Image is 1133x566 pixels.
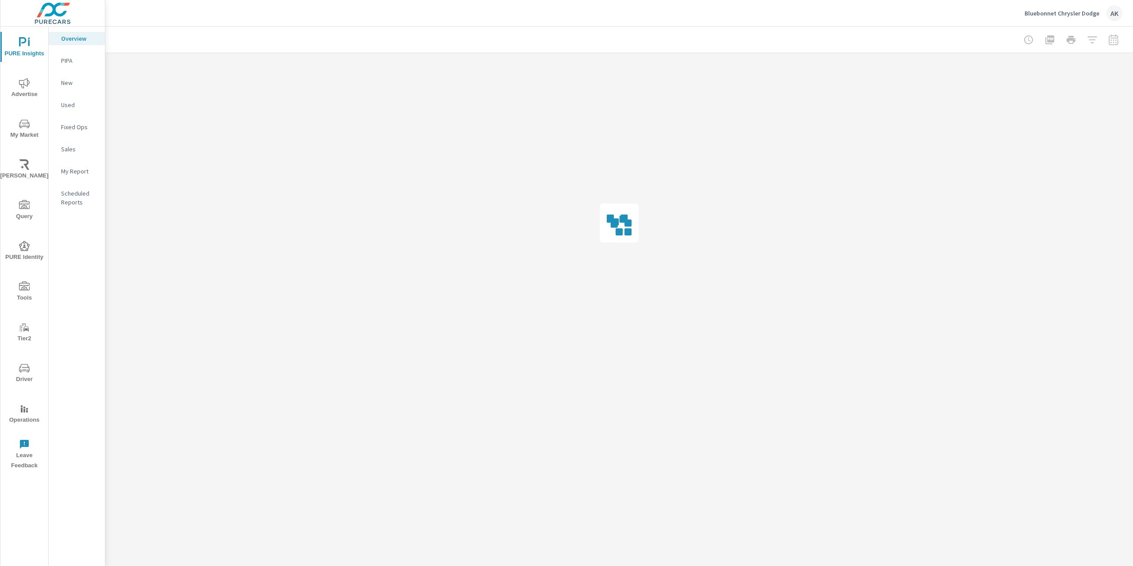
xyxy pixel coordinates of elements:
[49,120,105,134] div: Fixed Ops
[0,27,48,474] div: nav menu
[3,281,46,303] span: Tools
[3,241,46,262] span: PURE Identity
[3,363,46,385] span: Driver
[1106,5,1122,21] div: AK
[1025,9,1099,17] p: Bluebonnet Chrysler Dodge
[61,78,98,87] p: New
[61,145,98,154] p: Sales
[61,56,98,65] p: PIPA
[49,165,105,178] div: My Report
[3,200,46,222] span: Query
[49,98,105,112] div: Used
[3,439,46,471] span: Leave Feedback
[61,100,98,109] p: Used
[49,32,105,45] div: Overview
[61,167,98,176] p: My Report
[3,404,46,425] span: Operations
[49,142,105,156] div: Sales
[3,159,46,181] span: [PERSON_NAME]
[3,119,46,140] span: My Market
[49,76,105,89] div: New
[49,187,105,209] div: Scheduled Reports
[3,322,46,344] span: Tier2
[3,78,46,100] span: Advertise
[61,123,98,131] p: Fixed Ops
[61,189,98,207] p: Scheduled Reports
[61,34,98,43] p: Overview
[3,37,46,59] span: PURE Insights
[49,54,105,67] div: PIPA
